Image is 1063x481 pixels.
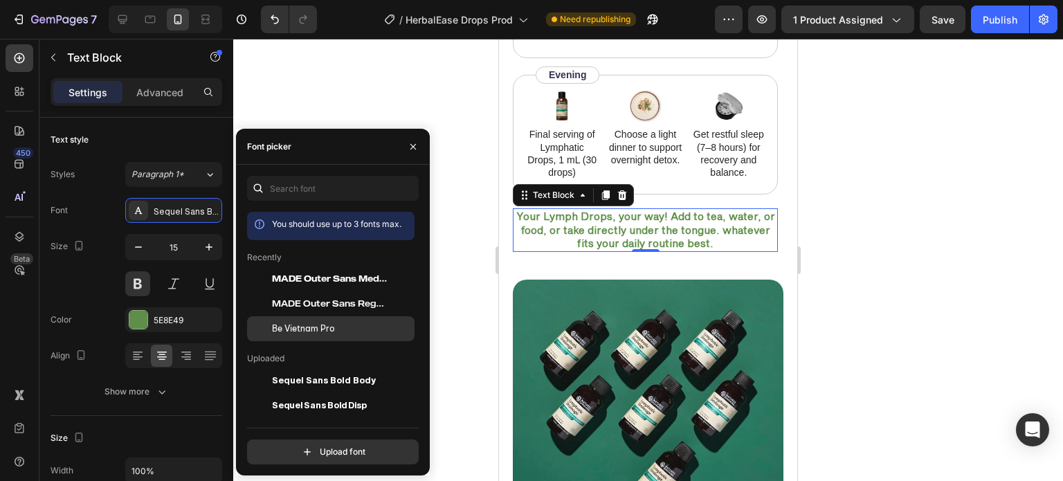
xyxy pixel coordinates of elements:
[272,399,367,411] span: Sequel Sans Bold Disp
[272,374,376,386] span: Sequel Sans Bold Body
[154,314,219,327] div: 5E8E49
[91,11,97,28] p: 7
[932,14,954,26] span: Save
[51,379,222,404] button: Show more
[51,347,89,365] div: Align
[247,140,291,153] div: Font picker
[51,464,73,477] div: Width
[247,251,282,264] p: Recently
[247,176,419,201] input: Search font
[920,6,965,33] button: Save
[272,273,387,285] span: MADE Outer Sans Medium PERSONAL USE
[131,168,184,181] span: Paragraph 1*
[51,204,68,217] div: Font
[125,162,222,187] button: Paragraph 1*
[51,429,87,448] div: Size
[105,385,169,399] div: Show more
[13,147,33,158] div: 450
[261,6,317,33] div: Undo/Redo
[1016,413,1049,446] div: Open Intercom Messenger
[406,12,513,27] span: HerbalEase Drops Prod
[300,445,365,459] div: Upload font
[67,49,185,66] p: Text Block
[793,12,883,27] span: 1 product assigned
[51,134,89,146] div: Text style
[399,12,403,27] span: /
[6,6,103,33] button: 7
[51,168,75,181] div: Styles
[136,85,183,100] p: Advanced
[247,352,284,365] p: Uploaded
[154,205,219,217] div: Sequel Sans Book Body
[272,298,387,310] span: MADE Outer Sans Regular PERSONAL USE
[247,439,419,464] button: Upload font
[971,6,1029,33] button: Publish
[272,219,401,229] span: You should use up to 3 fonts max.
[51,314,72,326] div: Color
[10,253,33,264] div: Beta
[781,6,914,33] button: 1 product assigned
[983,12,1017,27] div: Publish
[51,237,87,256] div: Size
[272,323,335,335] span: Be Vietnam Pro
[69,85,107,100] p: Settings
[560,13,630,26] span: Need republishing
[499,39,797,481] iframe: To enrich screen reader interactions, please activate Accessibility in Grammarly extension settings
